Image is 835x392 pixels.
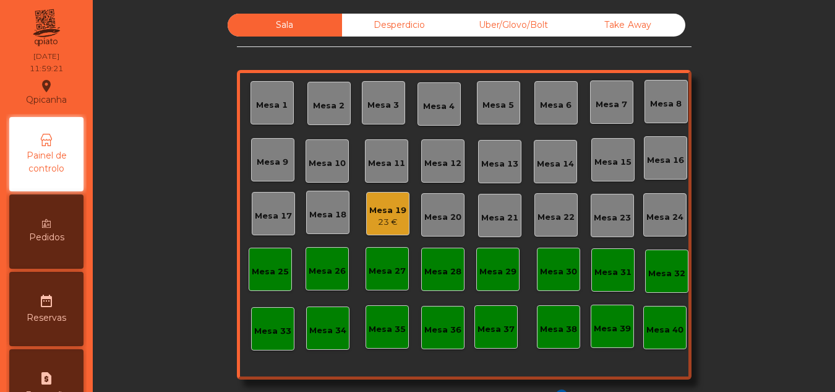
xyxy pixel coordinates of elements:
div: Mesa 23 [594,212,631,224]
div: Mesa 15 [594,156,632,168]
div: Mesa 9 [257,156,288,168]
div: Mesa 3 [367,99,399,111]
div: Mesa 40 [646,324,683,336]
div: Mesa 38 [540,323,577,336]
div: Mesa 30 [540,266,577,278]
span: Reservas [27,311,66,324]
div: Mesa 8 [650,98,682,110]
div: Mesa 25 [252,266,289,278]
div: Mesa 2 [313,100,345,112]
div: Mesa 18 [309,209,346,221]
div: Mesa 17 [255,210,292,222]
div: Mesa 12 [424,157,461,170]
div: Mesa 10 [309,157,346,170]
div: Mesa 6 [540,99,572,111]
div: Mesa 24 [646,211,683,224]
div: Mesa 7 [596,98,627,111]
i: request_page [39,371,54,386]
i: date_range [39,294,54,308]
div: Mesa 28 [424,266,461,278]
div: Qpicanha [26,77,67,108]
div: Mesa 31 [594,266,632,279]
div: Mesa 29 [479,266,516,278]
div: 11:59:21 [30,63,63,74]
div: Mesa 26 [309,265,346,277]
span: Painel de controlo [12,149,80,175]
div: Mesa 19 [369,204,406,217]
div: Mesa 4 [423,100,455,113]
div: Mesa 14 [537,158,574,170]
div: [DATE] [33,51,59,62]
div: Uber/Glovo/Bolt [456,14,571,37]
div: Sala [228,14,342,37]
div: Mesa 13 [481,158,518,170]
div: Mesa 35 [369,323,406,336]
div: Mesa 34 [309,324,346,337]
div: Mesa 20 [424,211,461,224]
div: Mesa 36 [424,324,461,336]
div: Take Away [571,14,685,37]
div: Mesa 33 [254,325,291,338]
i: location_on [39,79,54,94]
div: Mesa 22 [537,211,575,224]
div: 23 € [369,216,406,229]
div: Mesa 39 [594,323,631,335]
img: qpiato [31,6,61,50]
div: Mesa 1 [256,99,288,111]
div: Mesa 5 [482,99,514,111]
div: Desperdicio [342,14,456,37]
div: Mesa 21 [481,212,518,224]
div: Mesa 27 [369,265,406,277]
div: Mesa 11 [368,157,405,170]
div: Mesa 16 [647,154,684,167]
div: Mesa 37 [477,323,515,336]
span: Pedidos [29,231,64,244]
div: Mesa 32 [648,268,685,280]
